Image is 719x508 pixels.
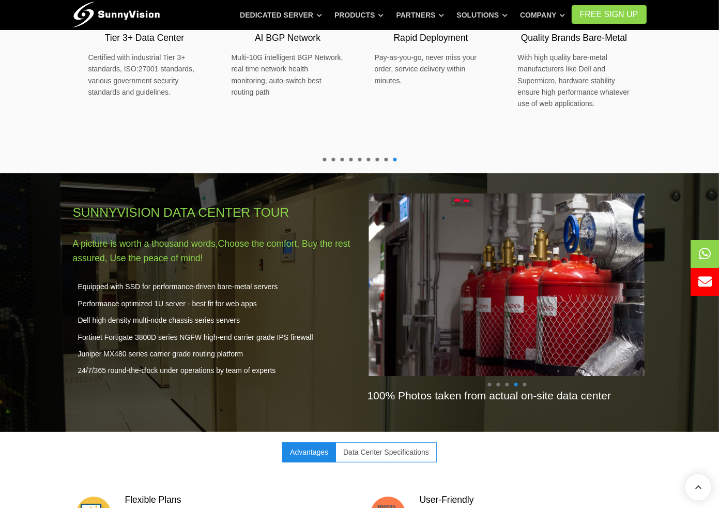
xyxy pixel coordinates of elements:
a: Company [520,6,565,24]
img: Image Description [369,193,645,377]
p: With high quality bare-metal manufacturers like Dell and Supermicro, hardware stability ensure hi... [518,52,631,110]
a: Solutions [456,6,508,24]
a: Partners [396,6,445,24]
h3: AI BGP Network [232,32,344,44]
a: FREE Sign Up [572,5,647,24]
li: Fortinet Fortigate 3800D series NGFW high-end carrier grade IPS firewall [73,332,352,343]
li: Juniper MX480 series carrier grade routing platform [73,348,352,360]
h2: SunnyVision Data Center Tour [73,204,352,221]
a: Data Center Specifications [335,442,437,462]
a: Products [334,6,384,24]
p: Certified with industrial Tier 3+ standards, ISO:27001 standards, various government security sta... [88,52,201,98]
h3: Quality Brands Bare-Metal [518,32,631,44]
h4: 100% Photos taken from actual on-site data center [368,388,647,403]
li: Dell high density multi-node chassis series servers [73,315,352,326]
h3: User-Friendly [420,494,647,506]
p: A picture is worth a thousand words,Choose the comfort, Buy the rest assured, Use the peace of mind! [73,236,352,265]
li: 24/7/365 round-the-clock under operations by team of experts [73,365,352,376]
h3: Rapid Deployment [375,32,487,44]
li: Performance optimized 1U server - best fit for web apps [73,298,352,309]
p: Pay-as-you-go, never miss your order, service delivery within minutes. [375,52,487,86]
h3: Tier 3+ Data Center [88,32,201,44]
a: Dedicated Server [240,6,322,24]
p: Multi-10G intelligent BGP Network, real time network health monitoring, auto-switch best routing ... [232,52,344,98]
a: Advantages [282,442,336,462]
li: Equipped with SSD for performance-driven bare-metal servers [73,281,352,292]
h3: Flexible Plans [125,494,352,506]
